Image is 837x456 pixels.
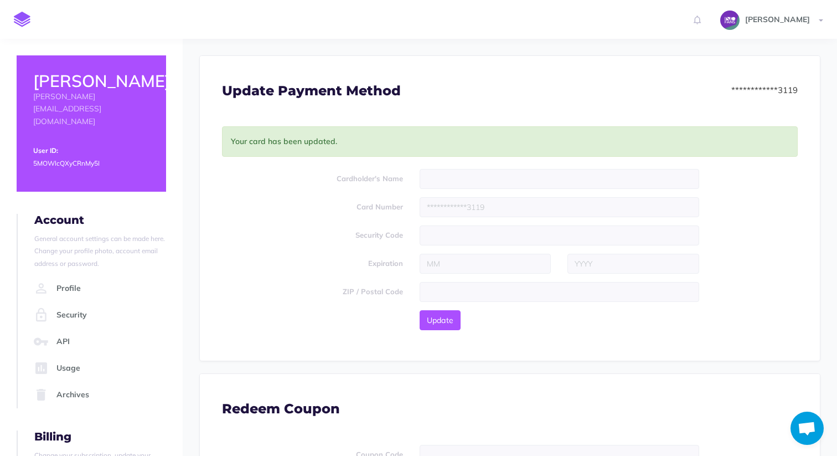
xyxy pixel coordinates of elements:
button: Update [420,310,461,330]
label: Cardholder's Name [214,169,411,185]
h4: Billing [34,431,166,443]
label: Security Code [214,226,411,241]
span: Update [427,315,454,325]
small: User ID: [33,146,58,155]
input: MM [420,254,551,274]
small: 5MOWlcQXyCRnMy5I [33,159,100,167]
p: [PERSON_NAME][EMAIL_ADDRESS][DOMAIN_NAME] [33,90,149,127]
a: Security [31,302,166,329]
a: Usage [31,355,166,382]
label: Card Number [214,197,411,213]
small: General account settings can be made here. Change your profile photo, account email address or pa... [34,234,165,268]
a: Profile [31,275,166,302]
img: logo-mark.svg [14,12,30,27]
span: [PERSON_NAME] [740,14,815,24]
label: Expiration [214,254,411,269]
a: Archives [31,382,166,408]
div: Your card has been updated. [222,126,798,156]
label: ZIP / Postal Code [214,282,411,298]
h4: Account [34,214,166,226]
a: API [31,329,166,355]
img: Zlwmnucd56bbibNvrQWz1LYP7KyvcwKky0dujHsD.png [720,11,740,30]
h3: Redeem Coupon [222,402,798,416]
div: Open chat [790,412,824,445]
h3: Update Payment Method [222,84,401,98]
h2: [PERSON_NAME] [33,72,149,90]
input: YYYY [567,254,699,274]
